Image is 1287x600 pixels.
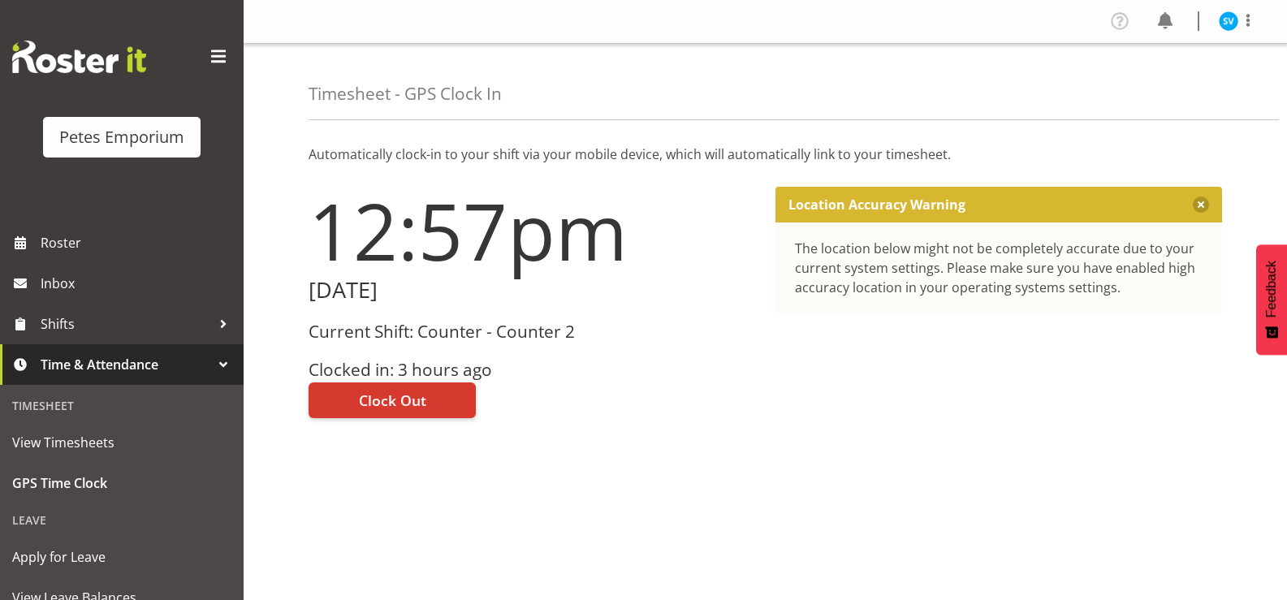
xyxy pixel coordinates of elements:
h1: 12:57pm [309,187,756,274]
a: GPS Time Clock [4,463,240,503]
span: Apply for Leave [12,545,231,569]
div: Timesheet [4,389,240,422]
span: Roster [41,231,235,255]
div: Leave [4,503,240,537]
a: View Timesheets [4,422,240,463]
span: Inbox [41,271,235,296]
p: Automatically clock-in to your shift via your mobile device, which will automatically link to you... [309,145,1222,164]
a: Apply for Leave [4,537,240,577]
div: The location below might not be completely accurate due to your current system settings. Please m... [795,239,1203,297]
div: Petes Emporium [59,125,184,149]
img: sasha-vandervalk6911.jpg [1219,11,1238,31]
h2: [DATE] [309,278,756,303]
img: Rosterit website logo [12,41,146,73]
h4: Timesheet - GPS Clock In [309,84,502,103]
button: Clock Out [309,382,476,418]
span: Time & Attendance [41,352,211,377]
span: GPS Time Clock [12,471,231,495]
p: Location Accuracy Warning [788,196,965,213]
span: Shifts [41,312,211,336]
button: Feedback - Show survey [1256,244,1287,355]
span: Feedback [1264,261,1279,317]
span: Clock Out [359,390,426,411]
span: View Timesheets [12,430,231,455]
h3: Clocked in: 3 hours ago [309,360,756,379]
button: Close message [1193,196,1209,213]
h3: Current Shift: Counter - Counter 2 [309,322,756,341]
